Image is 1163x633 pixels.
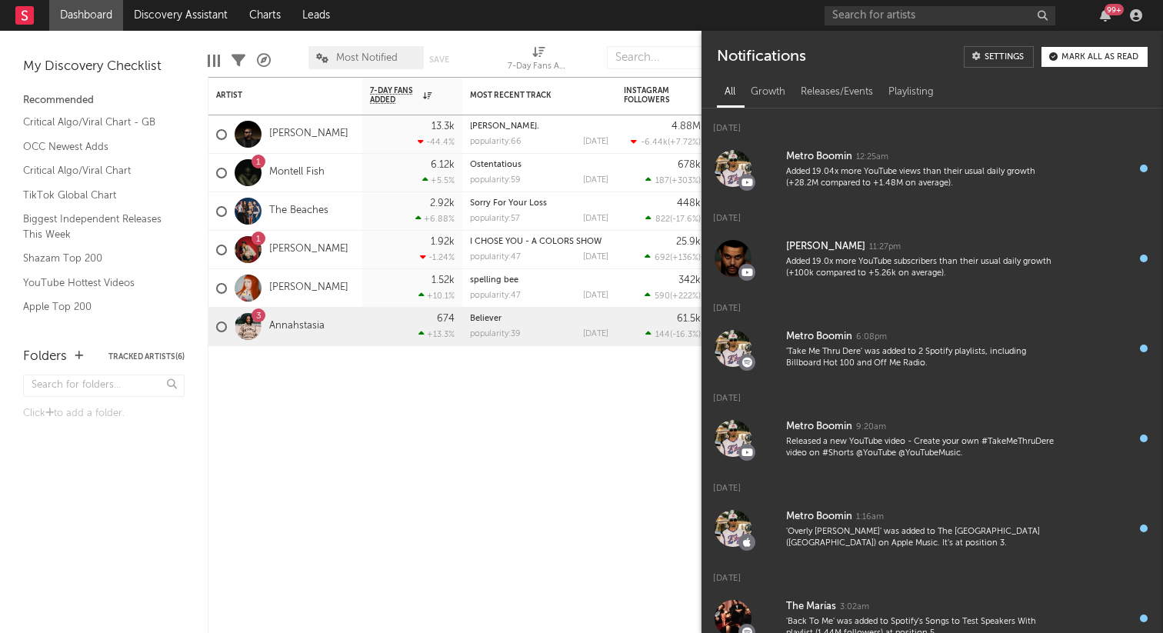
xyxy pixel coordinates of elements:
a: Sorry For Your Loss [470,199,547,208]
a: Montell Fish [269,166,325,179]
a: I CHOSE YOU - A COLORS SHOW [470,238,601,246]
div: [DATE] [583,253,608,262]
div: 2.92k [430,198,455,208]
span: -16.3 % [672,331,698,339]
div: +10.1 % [418,291,455,301]
div: Sorry For Your Loss [470,199,608,208]
div: Artist [216,91,332,100]
div: ( ) [645,175,701,185]
div: 6.12k [431,160,455,170]
div: 'Overly [PERSON_NAME]' was added to The [GEOGRAPHIC_DATA] ([GEOGRAPHIC_DATA]) on Apple Music. It'... [786,526,1057,550]
div: -1.24 % [420,252,455,262]
input: Search for artists [825,6,1055,25]
div: [DATE] [583,138,608,146]
div: +6.88 % [415,214,455,224]
span: Most Notified [336,53,398,63]
div: Metro Boomin [786,328,852,346]
div: [DATE] [701,288,1163,318]
div: 13.3k [432,122,455,132]
div: Folders [23,348,67,366]
a: TikTok Global Chart [23,187,169,204]
div: popularity: 66 [470,138,522,146]
span: +136 % [672,254,698,262]
span: 144 [655,331,670,339]
div: Added 19.04x more YouTube views than their usual daily growth (+28.2M compared to +1.48M on avera... [786,166,1057,190]
div: ( ) [645,214,701,224]
div: +5.5 % [422,175,455,185]
div: [DATE] [583,215,608,223]
div: [DATE] [701,378,1163,408]
div: spelling bee [470,276,608,285]
div: Believer [470,315,608,323]
div: Click to add a folder. [23,405,185,423]
div: Released a new YouTube video - Create your own #TakeMeThruDere video on #Shorts @YouTube @YouTube... [786,436,1057,460]
span: +7.72 % [670,138,698,147]
div: 1.92k [431,237,455,247]
span: 187 [655,177,669,185]
div: 1.52k [432,275,455,285]
div: ( ) [631,137,701,147]
div: tony soprano. [470,122,608,131]
a: [PERSON_NAME]11:27pmAdded 19.0x more YouTube subscribers than their usual daily growth (+100k com... [701,228,1163,288]
a: Metro Boomin6:08pm'Take Me Thru Dere' was added to 2 Spotify playlists, including Billboard Hot 1... [701,318,1163,378]
span: +303 % [671,177,698,185]
a: Biggest Independent Releases This Week [23,211,169,242]
a: [PERSON_NAME] [269,243,348,256]
span: -17.6 % [672,215,698,224]
div: -44.4 % [418,137,455,147]
div: My Discovery Checklist [23,58,185,76]
a: Apple Top 200 [23,298,169,315]
div: [DATE] [701,558,1163,588]
div: 7-Day Fans Added (7-Day Fans Added) [508,58,569,76]
div: popularity: 47 [470,292,521,300]
div: Most Recent Track [470,91,585,100]
a: Shazam Top 200 [23,250,169,267]
div: Metro Boomin [786,508,852,526]
div: [DATE] [583,176,608,185]
div: Metro Boomin [786,418,852,436]
div: [DATE] [583,330,608,338]
div: Instagram Followers [624,86,678,105]
div: Edit Columns [208,38,220,83]
div: [DATE] [701,468,1163,498]
div: Ostentatious [470,161,608,169]
div: Metro Boomin [786,148,852,166]
span: +222 % [672,292,698,301]
div: [PERSON_NAME] [786,238,865,256]
div: ( ) [645,329,701,339]
div: +13.3 % [418,329,455,339]
div: Filters [232,38,245,83]
div: Growth [743,79,793,105]
a: OCC Newest Adds [23,138,169,155]
div: [DATE] [583,292,608,300]
div: 448k [677,198,701,208]
div: Added 19.0x more YouTube subscribers than their usual daily growth (+100k compared to +5.26k on a... [786,256,1057,280]
div: Notifications [717,46,805,68]
button: Save [429,55,449,64]
div: 11:27pm [869,242,901,253]
div: 12:25am [856,152,888,163]
div: The Marías [786,598,836,616]
span: 7-Day Fans Added [370,86,419,105]
a: [PERSON_NAME]. [470,122,539,131]
div: Mark all as read [1061,53,1138,62]
div: 25.9k [676,237,701,247]
div: popularity: 39 [470,330,521,338]
div: I CHOSE YOU - A COLORS SHOW [470,238,608,246]
div: 61.5k [677,314,701,324]
div: 7-Day Fans Added (7-Day Fans Added) [508,38,569,83]
div: 342k [678,275,701,285]
div: popularity: 47 [470,253,521,262]
div: [DATE] [701,108,1163,138]
span: -6.44k [641,138,668,147]
div: 678k [678,160,701,170]
a: YouTube Hottest Videos [23,275,169,292]
div: Recommended [23,92,185,110]
a: Settings [964,46,1034,68]
div: popularity: 59 [470,176,521,185]
button: Tracked Artists(6) [108,353,185,361]
div: 3:02am [840,601,869,613]
span: 590 [655,292,670,301]
div: 4.88M [671,122,701,132]
a: Annahstasia [269,320,325,333]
